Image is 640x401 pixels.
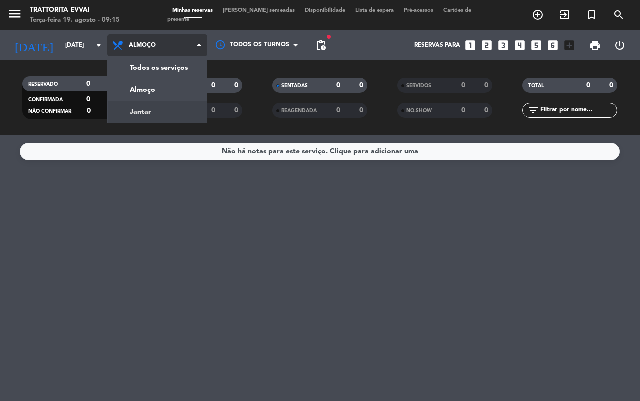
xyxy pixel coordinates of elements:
strong: 0 [336,107,340,114]
div: Não há notas para este serviço. Clique para adicionar uma [222,146,418,157]
strong: 0 [211,107,215,114]
i: add_circle_outline [532,9,544,21]
span: NO-SHOW [406,108,432,113]
strong: 0 [484,107,490,114]
span: Minhas reservas [167,8,218,13]
span: Pré-acessos [399,8,438,13]
span: fiber_manual_record [326,34,332,40]
span: TOTAL [528,83,544,88]
span: Disponibilidade [300,8,350,13]
i: looks_3 [497,39,510,52]
span: RESERVADO [28,82,58,87]
i: looks_4 [513,39,526,52]
i: looks_one [464,39,477,52]
span: Reservas para [414,42,460,49]
i: turned_in_not [586,9,598,21]
strong: 0 [359,107,365,114]
span: SERVIDOS [406,83,431,88]
i: [DATE] [7,34,60,56]
strong: 0 [87,107,91,114]
i: looks_two [480,39,493,52]
div: Terça-feira 19. agosto - 09:15 [30,15,120,25]
span: print [589,39,601,51]
span: CONFIRMADA [28,97,63,102]
i: looks_6 [546,39,559,52]
span: SENTADAS [281,83,308,88]
strong: 0 [484,82,490,89]
span: [PERSON_NAME] semeadas [218,8,300,13]
span: Lista de espera [350,8,399,13]
strong: 0 [336,82,340,89]
i: exit_to_app [559,9,571,21]
span: Almoço [129,42,156,49]
button: menu [7,6,22,25]
input: Filtrar por nome... [539,105,617,116]
div: LOG OUT [607,30,632,60]
i: power_settings_new [614,39,626,51]
div: Trattorita Evvai [30,5,120,15]
a: Almoço [108,79,207,101]
strong: 0 [359,82,365,89]
strong: 0 [609,82,615,89]
span: NÃO CONFIRMAR [28,109,71,114]
i: add_box [563,39,576,52]
strong: 0 [234,82,240,89]
a: Jantar [108,101,207,123]
i: menu [7,6,22,21]
strong: 0 [461,82,465,89]
i: search [613,9,625,21]
strong: 0 [586,82,590,89]
strong: 0 [86,80,90,87]
a: Todos os serviços [108,57,207,79]
strong: 0 [234,107,240,114]
span: REAGENDADA [281,108,317,113]
i: filter_list [527,104,539,116]
strong: 0 [86,96,90,103]
i: looks_5 [530,39,543,52]
span: pending_actions [315,39,327,51]
strong: 0 [211,82,215,89]
i: arrow_drop_down [93,39,105,51]
strong: 0 [461,107,465,114]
